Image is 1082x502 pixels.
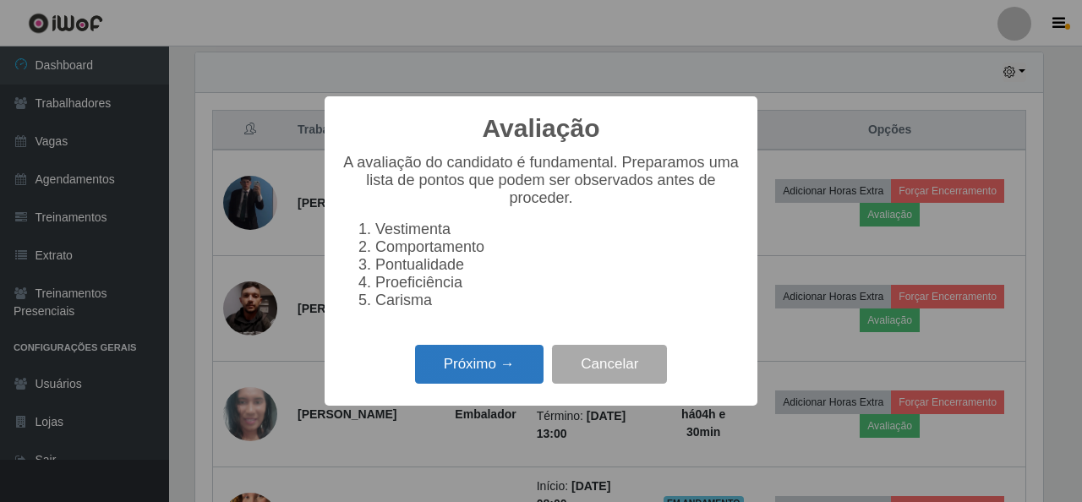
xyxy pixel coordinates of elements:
p: A avaliação do candidato é fundamental. Preparamos uma lista de pontos que podem ser observados a... [342,154,740,207]
li: Carisma [375,292,740,309]
li: Pontualidade [375,256,740,274]
button: Cancelar [552,345,667,385]
h2: Avaliação [483,113,600,144]
li: Proeficiência [375,274,740,292]
li: Comportamento [375,238,740,256]
li: Vestimenta [375,221,740,238]
button: Próximo → [415,345,544,385]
